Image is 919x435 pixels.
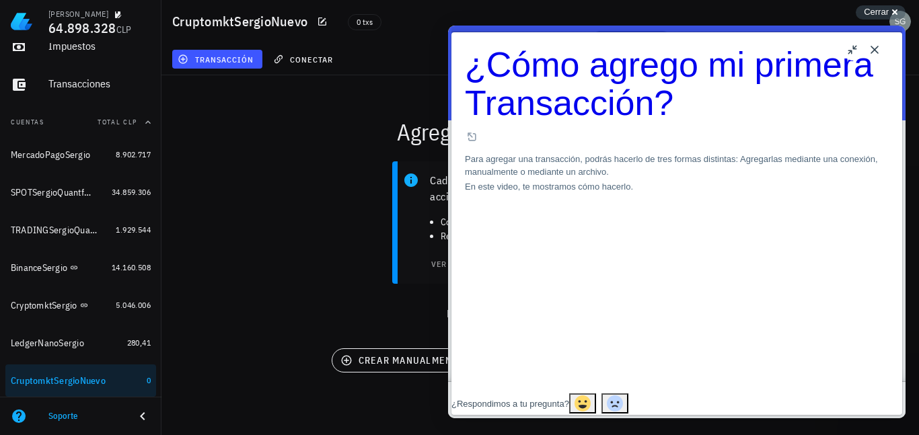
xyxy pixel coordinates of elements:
[268,50,342,69] button: conectar
[448,26,906,418] iframe: Help Scout Beacon - Live Chat, Contact Form, and Knowledge Base
[3,373,121,383] span: ¿Respondimos a tu pregunta?
[112,187,151,197] span: 34.859.306
[127,338,151,348] span: 280,41
[17,20,441,122] a: ¿Cómo agrego mi primera Transacción?. Click to open in new window.
[5,69,156,101] a: Transacciones
[11,225,97,236] div: TRADINGSergioQuantfury
[11,300,77,311] div: CryptomktSergio
[161,305,919,321] p: Puedes agregar transacciones de 3 formas:
[430,172,677,204] p: Cada esta asociada a una y son acciones como:
[147,375,151,385] span: 0
[48,9,108,19] div: [PERSON_NAME]
[121,368,148,388] button: Send feedback: Sí. For "¿Respondimos a tu pregunta?"
[5,106,156,139] button: CuentasTotal CLP
[889,11,911,32] div: avatar
[17,20,441,122] div: ¿Cómo agrego mi primera Transacción?
[422,254,492,273] button: ver guía
[17,155,441,168] p: En este video, te mostramos cómo hacerlo.
[5,364,156,397] a: CruptomktSergioNuevo 0
[11,149,90,161] div: MercadoPagoSergio
[172,50,262,69] button: transacción
[276,54,333,65] span: conectar
[112,262,151,272] span: 14.160.508
[3,368,454,390] div: Article feedback
[48,411,124,422] div: Soporte
[5,289,156,321] a: CryptomktSergio 5.046.006
[116,149,151,159] span: 8.902.717
[357,15,373,30] span: 0 txs
[11,11,32,32] img: LedgiFi
[153,368,180,388] button: Send feedback: No. For "¿Respondimos a tu pregunta?"
[5,176,156,208] a: SPOTSergioQuantfury 34.859.306
[11,187,93,198] div: SPOTSergioQuantfury
[3,372,121,385] div: ¿Respondimos a tu pregunta?
[441,229,677,243] li: Retiro de desde [GEOGRAPHIC_DATA].
[864,7,889,17] span: Cerrar
[11,338,84,349] div: LedgerNanoSergio
[98,118,137,126] span: Total CLP
[180,54,254,65] span: transacción
[172,11,313,32] h1: CruptomktSergioNuevo
[5,251,156,284] a: BinanceSergio 14.160.508
[5,214,156,246] a: TRADINGSergioQuantfury 1.929.544
[11,375,106,387] div: CruptomktSergioNuevo
[11,262,67,274] div: BinanceSergio
[856,5,906,19] button: Cerrar
[17,20,441,97] h1: ¿Cómo agrego mi primera Transacción?
[116,225,151,235] span: 1.929.544
[116,24,132,36] span: CLP
[430,258,484,269] span: ver guía
[5,31,156,63] a: Impuestos
[116,300,151,310] span: 5.046.006
[48,40,151,52] div: Impuestos
[5,139,156,171] a: MercadoPagoSergio 8.902.717
[48,19,116,37] span: 64.898.328
[17,127,441,153] p: Para agregar una transacción, podrás hacerlo de tres formas distintas: Agregarlas mediante una co...
[441,215,677,229] li: Compra de en Binance.
[5,327,156,359] a: LedgerNanoSergio 280,41
[332,348,476,372] button: crear manualmente
[48,77,151,90] div: Transacciones
[17,169,441,407] iframe: YouTube video player
[343,354,464,366] span: crear manualmente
